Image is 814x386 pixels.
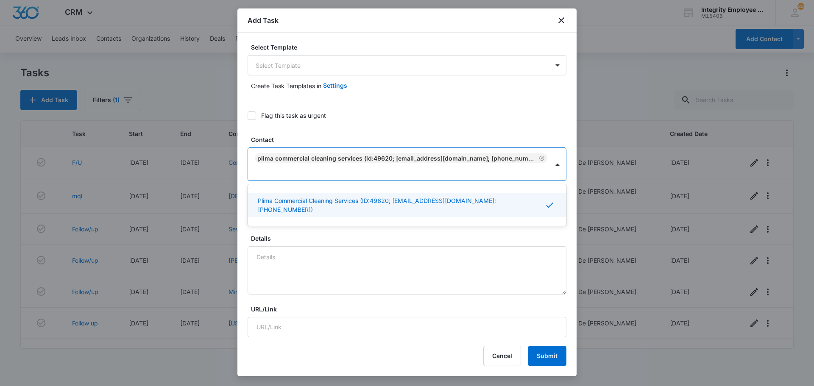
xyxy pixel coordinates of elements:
[251,43,570,52] label: Select Template
[483,346,521,366] button: Cancel
[251,135,570,144] label: Contact
[251,234,570,243] label: Details
[556,15,566,25] button: close
[251,81,321,90] p: Create Task Templates in
[257,155,537,162] div: Plima Commercial Cleaning Services (ID:49620; [EMAIL_ADDRESS][DOMAIN_NAME]; [PHONE_NUMBER])
[248,15,279,25] h1: Add Task
[248,317,566,337] input: URL/Link
[323,75,347,96] button: Settings
[251,305,570,314] label: URL/Link
[537,155,545,161] div: Remove Plima Commercial Cleaning Services (ID:49620; mariu2@hotmail.com; (954) 557-9542)
[261,111,326,120] div: Flag this task as urgent
[258,196,545,214] p: Plima Commercial Cleaning Services (ID:49620; [EMAIL_ADDRESS][DOMAIN_NAME]; [PHONE_NUMBER])
[528,346,566,366] button: Submit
